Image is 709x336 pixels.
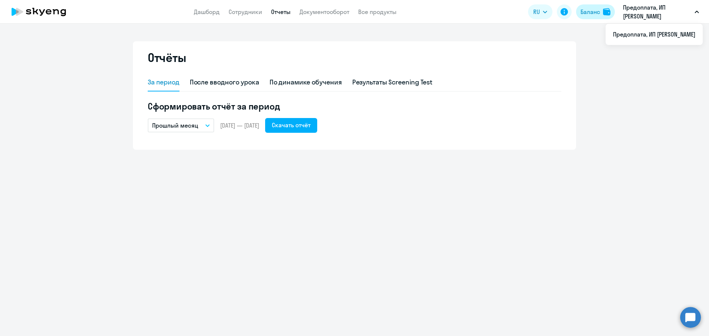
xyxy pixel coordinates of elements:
[352,77,433,87] div: Результаты Screening Test
[148,77,179,87] div: За период
[229,8,262,15] a: Сотрудники
[271,8,291,15] a: Отчеты
[270,77,342,87] div: По динамике обучения
[358,8,397,15] a: Все продукты
[606,24,703,45] ul: RU
[190,77,259,87] div: После вводного урока
[528,4,552,19] button: RU
[580,7,600,16] div: Баланс
[272,121,311,129] div: Скачать отчёт
[220,121,259,129] span: [DATE] — [DATE]
[148,118,214,132] button: Прошлый месяц
[603,8,610,15] img: balance
[623,3,692,21] p: Предоплата, ИП [PERSON_NAME]
[619,3,703,21] button: Предоплата, ИП [PERSON_NAME]
[299,8,349,15] a: Документооборот
[148,100,561,112] h5: Сформировать отчёт за период
[576,4,615,19] button: Балансbalance
[194,8,220,15] a: Дашборд
[533,7,540,16] span: RU
[148,50,186,65] h2: Отчёты
[265,118,317,133] button: Скачать отчёт
[152,121,198,130] p: Прошлый месяц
